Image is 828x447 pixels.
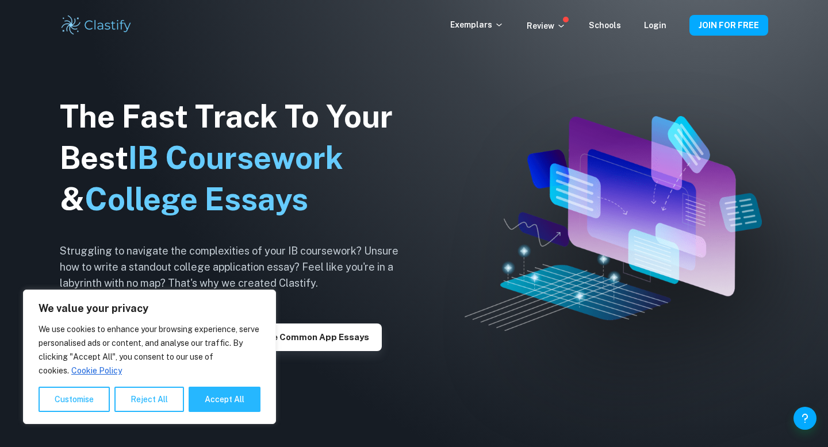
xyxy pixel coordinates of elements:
[527,20,566,32] p: Review
[39,387,110,412] button: Customise
[793,407,816,430] button: Help and Feedback
[644,21,666,30] a: Login
[128,140,343,176] span: IB Coursework
[232,323,382,351] button: Explore Common App essays
[189,387,260,412] button: Accept All
[39,322,260,377] p: We use cookies to enhance your browsing experience, serve personalised ads or content, and analys...
[450,18,504,31] p: Exemplars
[23,290,276,424] div: We value your privacy
[60,96,416,220] h1: The Fast Track To Your Best &
[85,181,308,217] span: College Essays
[589,21,621,30] a: Schools
[465,116,762,330] img: Clastify hero
[689,15,768,36] button: JOIN FOR FREE
[60,243,416,291] h6: Struggling to navigate the complexities of your IB coursework? Unsure how to write a standout col...
[60,14,133,37] img: Clastify logo
[39,302,260,315] p: We value your privacy
[71,365,122,376] a: Cookie Policy
[114,387,184,412] button: Reject All
[232,331,382,342] a: Explore Common App essays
